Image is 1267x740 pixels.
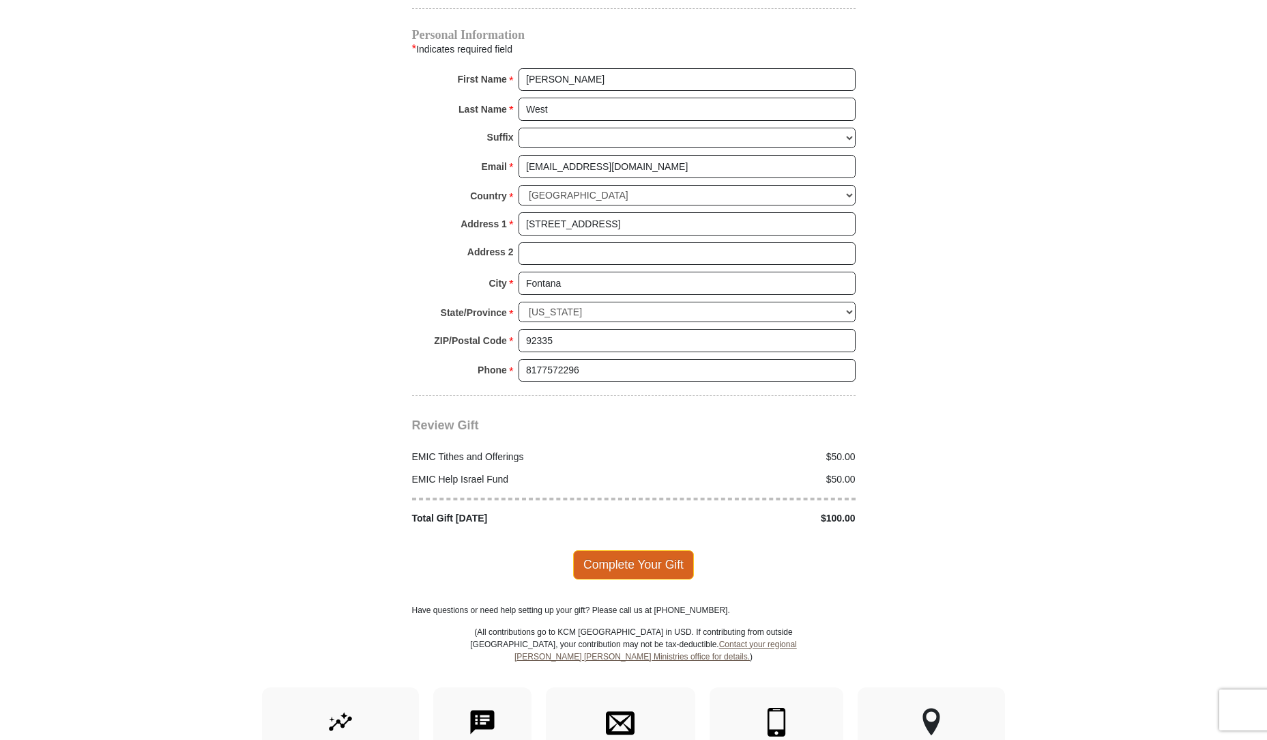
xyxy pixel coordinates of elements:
[412,29,856,40] h4: Personal Information
[634,511,863,526] div: $100.00
[634,450,863,464] div: $50.00
[514,640,797,661] a: Contact your regional [PERSON_NAME] [PERSON_NAME] Ministries office for details.
[634,472,863,487] div: $50.00
[458,100,507,119] strong: Last Name
[461,214,507,233] strong: Address 1
[405,472,634,487] div: EMIC Help Israel Fund
[606,708,635,737] img: envelope.svg
[412,418,479,432] span: Review Gift
[405,511,634,526] div: Total Gift [DATE]
[470,626,798,687] p: (All contributions go to KCM [GEOGRAPHIC_DATA] in USD. If contributing from outside [GEOGRAPHIC_D...
[762,708,791,737] img: mobile.svg
[922,708,941,737] img: other-region
[468,708,497,737] img: text-to-give.svg
[458,70,507,89] strong: First Name
[478,360,507,380] strong: Phone
[434,331,507,350] strong: ZIP/Postal Code
[405,450,634,464] div: EMIC Tithes and Offerings
[412,604,856,616] p: Have questions or need help setting up your gift? Please call us at [PHONE_NUMBER].
[489,274,506,293] strong: City
[467,242,514,261] strong: Address 2
[326,708,355,737] img: give-by-stock.svg
[470,186,507,205] strong: Country
[441,303,507,322] strong: State/Province
[412,40,856,58] div: Indicates required field
[482,157,507,176] strong: Email
[487,128,514,147] strong: Suffix
[573,550,694,579] span: Complete Your Gift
